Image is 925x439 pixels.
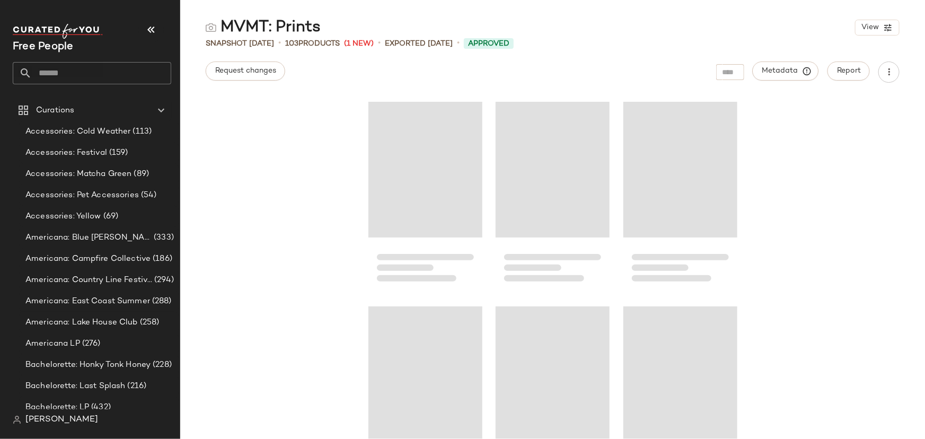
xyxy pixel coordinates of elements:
[457,37,460,50] span: •
[131,126,152,138] span: (113)
[152,232,174,244] span: (333)
[25,414,98,426] span: [PERSON_NAME]
[385,38,453,49] p: Exported [DATE]
[36,104,74,117] span: Curations
[25,126,131,138] span: Accessories: Cold Weather
[623,98,737,294] div: Loading...
[25,401,89,414] span: Bachelorette: LP
[762,66,810,76] span: Metadata
[151,359,172,371] span: (228)
[25,380,126,392] span: Bachelorette: Last Splash
[836,67,861,75] span: Report
[206,62,285,81] button: Request changes
[13,41,74,52] span: Current Company Name
[101,210,119,223] span: (69)
[496,98,610,294] div: Loading...
[215,67,276,75] span: Request changes
[107,147,128,159] span: (159)
[132,168,149,180] span: (89)
[151,253,172,265] span: (186)
[150,295,172,308] span: (288)
[89,401,111,414] span: (432)
[13,24,103,39] img: cfy_white_logo.C9jOOHJF.svg
[206,38,274,49] span: Snapshot [DATE]
[25,274,152,286] span: Americana: Country Line Festival
[468,38,509,49] span: Approved
[25,210,101,223] span: Accessories: Yellow
[25,232,152,244] span: Americana: Blue [PERSON_NAME] Baby
[13,416,21,424] img: svg%3e
[152,274,174,286] span: (294)
[285,40,298,48] span: 103
[25,147,107,159] span: Accessories: Festival
[25,295,150,308] span: Americana: East Coast Summer
[378,37,381,50] span: •
[138,317,160,329] span: (258)
[25,168,132,180] span: Accessories: Matcha Green
[861,23,879,32] span: View
[206,17,321,38] div: MVMT: Prints
[278,37,281,50] span: •
[206,22,216,33] img: svg%3e
[25,253,151,265] span: Americana: Campfire Collective
[25,359,151,371] span: Bachelorette: Honky Tonk Honey
[80,338,101,350] span: (276)
[126,380,147,392] span: (216)
[25,338,80,350] span: Americana LP
[368,98,482,294] div: Loading...
[753,62,819,81] button: Metadata
[827,62,870,81] button: Report
[25,189,139,201] span: Accessories: Pet Accessories
[139,189,157,201] span: (54)
[344,38,374,49] span: (1 New)
[855,20,900,36] button: View
[25,317,138,329] span: Americana: Lake House Club
[285,38,340,49] div: Products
